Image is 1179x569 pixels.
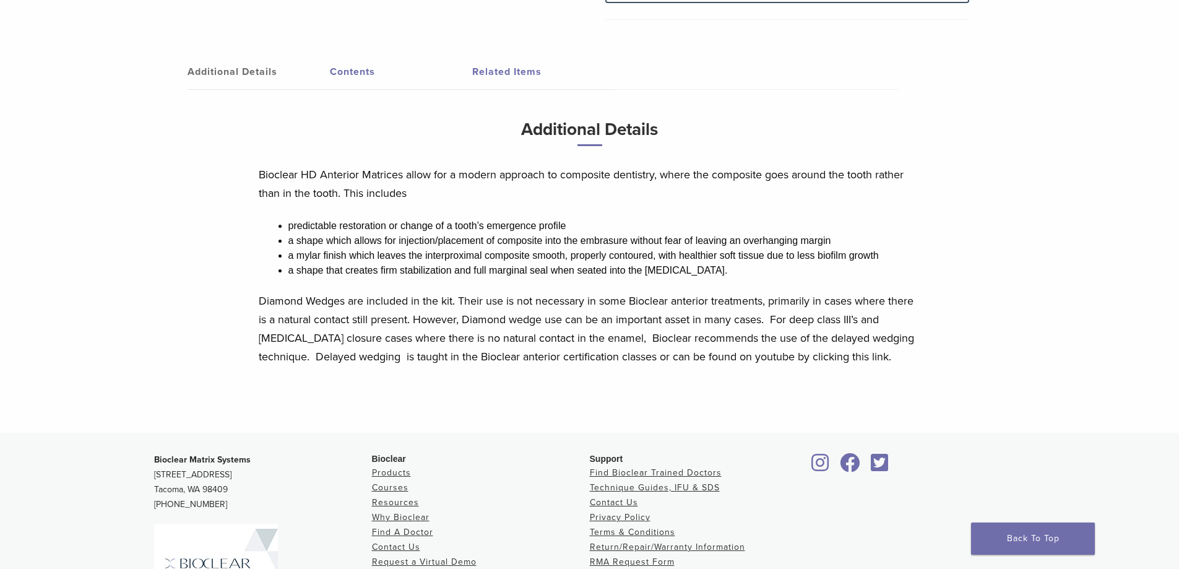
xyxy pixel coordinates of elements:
p: Bioclear HD Anterior Matrices allow for a modern approach to composite dentistry, where the compo... [259,165,921,202]
li: a shape which allows for injection/placement of composite into the embrasure without fear of leav... [288,233,921,248]
a: Additional Details [188,54,330,89]
a: Resources [372,497,419,508]
a: Why Bioclear [372,512,430,523]
p: Diamond Wedges are included in the kit. Their use is not necessary in some Bioclear anterior trea... [259,292,921,366]
li: predictable restoration or change of a tooth’s emergence profile [288,219,921,233]
span: Bioclear [372,454,406,464]
a: Back To Top [971,523,1095,555]
a: Technique Guides, IFU & SDS [590,482,720,493]
span: Support [590,454,623,464]
a: Terms & Conditions [590,527,675,537]
a: RMA Request Form [590,557,675,567]
a: Contact Us [372,542,420,552]
li: a mylar finish which leaves the interproximal composite smooth, properly contoured, with healthie... [288,248,921,263]
a: Find Bioclear Trained Doctors [590,467,722,478]
a: Request a Virtual Demo [372,557,477,567]
li: a shape that creates firm stabilization and full marginal seal when seated into the [MEDICAL_DATA]. [288,263,921,278]
a: Bioclear [867,461,893,473]
a: Find A Doctor [372,527,433,537]
a: Privacy Policy [590,512,650,523]
a: Contact Us [590,497,638,508]
a: Related Items [472,54,615,89]
a: Return/Repair/Warranty Information [590,542,745,552]
a: Products [372,467,411,478]
a: Bioclear [836,461,865,473]
strong: Bioclear Matrix Systems [154,454,251,465]
h3: Additional Details [259,115,921,156]
a: Contents [330,54,472,89]
a: Bioclear [808,461,834,473]
p: [STREET_ADDRESS] Tacoma, WA 98409 [PHONE_NUMBER] [154,453,372,512]
a: Courses [372,482,408,493]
